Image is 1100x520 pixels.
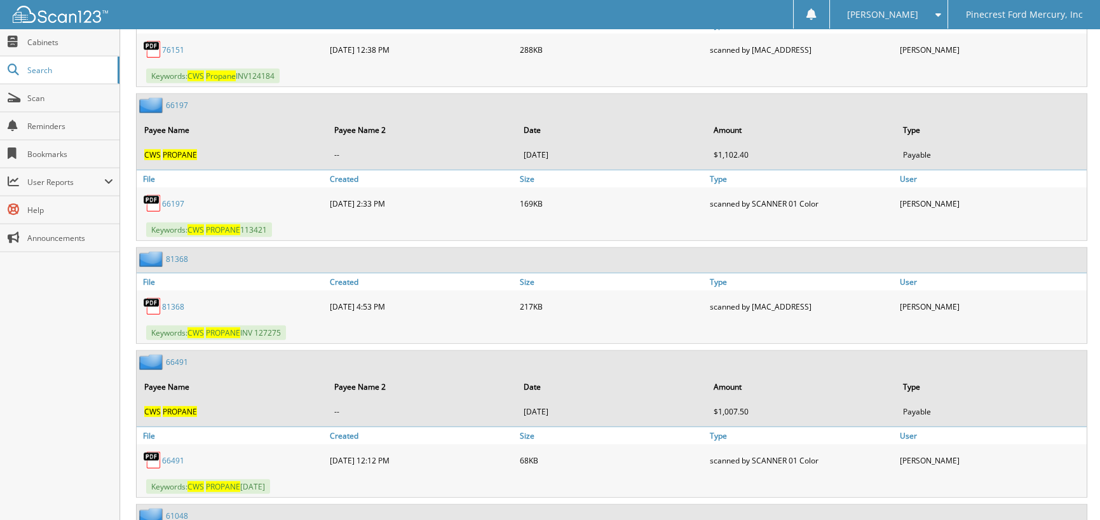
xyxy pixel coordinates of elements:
a: 76151 [162,44,184,55]
a: 81368 [162,301,184,312]
td: Payable [897,144,1085,165]
img: PDF.png [143,194,162,213]
span: Keywords: INV 127275 [146,325,286,340]
a: 66491 [162,455,184,466]
span: Bookmarks [27,149,113,160]
span: PROPANE [206,327,240,338]
span: CWS [187,327,204,338]
div: [PERSON_NAME] [897,448,1087,473]
td: $1,007.50 [707,401,896,422]
th: Payee Name [138,117,327,143]
span: Search [27,65,111,76]
div: 217KB [517,294,707,319]
div: [DATE] 12:38 PM [327,37,517,62]
div: scanned by SCANNER 01 Color [707,191,897,216]
span: Keywords: [DATE] [146,479,270,494]
th: Payee Name 2 [328,374,517,400]
a: Created [327,273,517,291]
span: Reminders [27,121,113,132]
span: PROPANE [206,481,240,492]
div: [PERSON_NAME] [897,294,1087,319]
td: [DATE] [517,144,706,165]
a: File [137,273,327,291]
span: Keywords: 113421 [146,222,272,237]
img: folder2.png [139,97,166,113]
a: 66491 [166,357,188,367]
span: Keywords: INV124184 [146,69,280,83]
td: $1,102.40 [707,144,896,165]
div: [PERSON_NAME] [897,37,1087,62]
span: CWS [187,481,204,492]
div: scanned by [MAC_ADDRESS] [707,37,897,62]
img: PDF.png [143,451,162,470]
th: Amount [707,374,896,400]
span: CWS [187,71,204,81]
span: Propane [206,71,236,81]
td: Payable [897,401,1085,422]
td: [DATE] [517,401,706,422]
a: User [897,427,1087,444]
a: User [897,273,1087,291]
a: Size [517,273,707,291]
img: PDF.png [143,297,162,316]
img: PDF.png [143,40,162,59]
span: Announcements [27,233,113,243]
div: 169KB [517,191,707,216]
a: Created [327,170,517,188]
div: [DATE] 2:33 PM [327,191,517,216]
th: Amount [707,117,896,143]
div: [DATE] 12:12 PM [327,448,517,473]
span: PROPANE [163,149,197,160]
div: scanned by SCANNER 01 Color [707,448,897,473]
th: Payee Name [138,374,327,400]
span: PROPANE [163,406,197,417]
div: [PERSON_NAME] [897,191,1087,216]
a: 66197 [162,198,184,209]
th: Type [897,117,1085,143]
span: Cabinets [27,37,113,48]
span: CWS [187,224,204,235]
span: User Reports [27,177,104,188]
div: 288KB [517,37,707,62]
th: Payee Name 2 [328,117,517,143]
th: Type [897,374,1085,400]
span: Pinecrest Ford Mercury, Inc [966,11,1083,18]
img: scan123-logo-white.svg [13,6,108,23]
span: CWS [144,406,161,417]
span: Help [27,205,113,216]
a: File [137,170,327,188]
a: User [897,170,1087,188]
a: Type [707,427,897,444]
td: -- [328,401,517,422]
div: [DATE] 4:53 PM [327,294,517,319]
a: Type [707,273,897,291]
span: PROPANE [206,224,240,235]
a: Size [517,170,707,188]
span: Scan [27,93,113,104]
div: scanned by [MAC_ADDRESS] [707,294,897,319]
a: File [137,427,327,444]
a: 66197 [166,100,188,111]
div: 68KB [517,448,707,473]
img: folder2.png [139,251,166,267]
a: 81368 [166,254,188,264]
a: Size [517,427,707,444]
td: -- [328,144,517,165]
th: Date [517,374,706,400]
th: Date [517,117,706,143]
span: [PERSON_NAME] [847,11,918,18]
img: folder2.png [139,354,166,370]
span: CWS [144,149,161,160]
a: Created [327,427,517,444]
a: Type [707,170,897,188]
